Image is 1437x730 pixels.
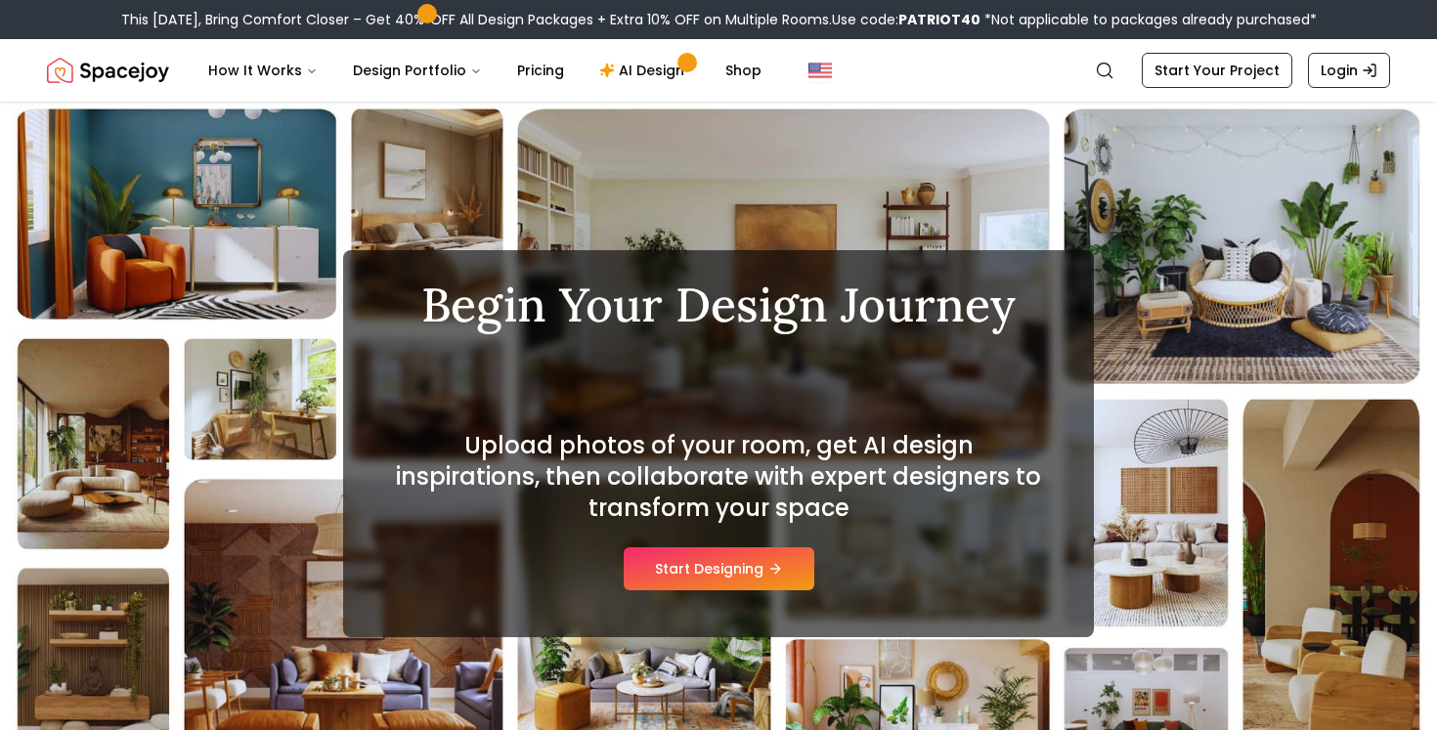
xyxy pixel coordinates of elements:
a: Shop [710,51,777,90]
span: Use code: [832,10,980,29]
button: How It Works [193,51,333,90]
img: United States [808,59,832,82]
a: Spacejoy [47,51,169,90]
h2: Upload photos of your room, get AI design inspirations, then collaborate with expert designers to... [390,430,1047,524]
b: PATRIOT40 [898,10,980,29]
nav: Global [47,39,1390,102]
nav: Main [193,51,777,90]
a: Login [1308,53,1390,88]
img: Spacejoy Logo [47,51,169,90]
button: Design Portfolio [337,51,498,90]
button: Start Designing [624,547,814,590]
span: *Not applicable to packages already purchased* [980,10,1317,29]
div: This [DATE], Bring Comfort Closer – Get 40% OFF All Design Packages + Extra 10% OFF on Multiple R... [121,10,1317,29]
h1: Begin Your Design Journey [390,281,1047,328]
a: AI Design [584,51,706,90]
a: Start Your Project [1142,53,1292,88]
a: Pricing [501,51,580,90]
